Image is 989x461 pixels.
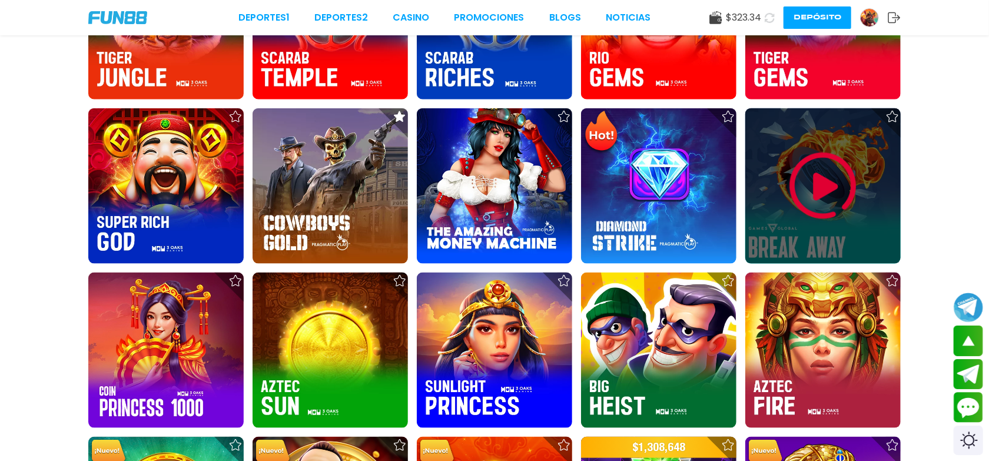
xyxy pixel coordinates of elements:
[454,11,525,25] a: Promociones
[954,292,983,323] button: Join telegram channel
[393,11,429,25] a: CASINO
[745,273,901,428] img: Aztec Fire
[954,326,983,356] button: scroll up
[582,110,620,155] img: Hot
[88,273,244,428] img: Coin Princess x1000
[417,273,572,428] img: Sunlight Princess
[581,437,736,458] p: $ 1,308,648
[954,359,983,390] button: Join telegram
[860,8,888,27] a: Avatar
[253,108,408,264] img: Cowboys Gold
[788,151,858,221] img: Play Game
[581,108,736,264] img: Diamond Strike
[88,108,244,264] img: Super Rich GOD
[606,11,651,25] a: NOTICIAS
[861,9,878,26] img: Avatar
[238,11,290,25] a: Deportes1
[314,11,368,25] a: Deportes2
[549,11,581,25] a: BLOGS
[726,11,761,25] span: $ 323.34
[253,273,408,428] img: Aztec Sun
[88,11,147,24] img: Company Logo
[954,392,983,423] button: Contact customer service
[784,6,851,29] button: Depósito
[417,108,572,264] img: The Amazing Money Machine
[581,273,736,428] img: Big Heist
[954,426,983,455] div: Switch theme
